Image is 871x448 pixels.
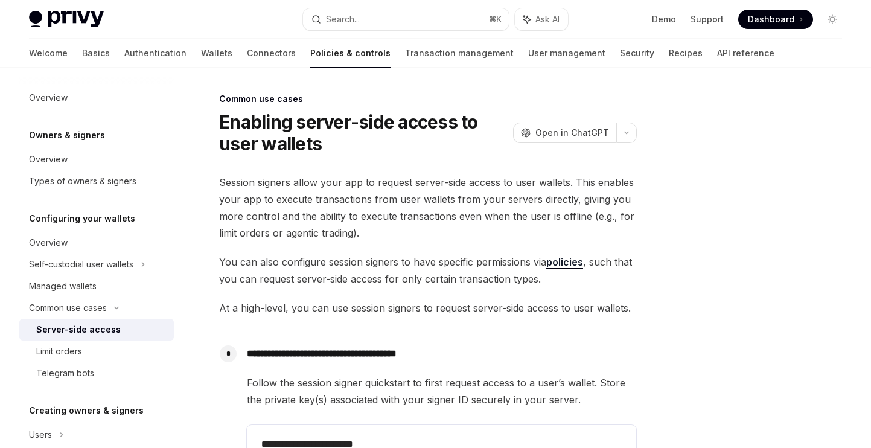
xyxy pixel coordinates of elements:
[652,13,676,25] a: Demo
[247,39,296,68] a: Connectors
[29,174,136,188] div: Types of owners & signers
[546,256,583,269] a: policies
[219,254,637,287] span: You can also configure session signers to have specific permissions via , such that you can reque...
[29,39,68,68] a: Welcome
[717,39,774,68] a: API reference
[528,39,605,68] a: User management
[535,127,609,139] span: Open in ChatGPT
[29,257,133,272] div: Self-custodial user wallets
[535,13,560,25] span: Ask AI
[29,128,105,142] h5: Owners & signers
[36,366,94,380] div: Telegram bots
[19,319,174,341] a: Server-side access
[823,10,842,29] button: Toggle dark mode
[19,275,174,297] a: Managed wallets
[29,235,68,250] div: Overview
[29,91,68,105] div: Overview
[36,344,82,359] div: Limit orders
[405,39,514,68] a: Transaction management
[303,8,508,30] button: Search...⌘K
[247,374,636,408] span: Follow the session signer quickstart to first request access to a user’s wallet. Store the privat...
[219,174,637,242] span: Session signers allow your app to request server-side access to user wallets. This enables your a...
[513,123,616,143] button: Open in ChatGPT
[82,39,110,68] a: Basics
[310,39,391,68] a: Policies & controls
[201,39,232,68] a: Wallets
[219,111,508,155] h1: Enabling server-side access to user wallets
[620,39,654,68] a: Security
[124,39,187,68] a: Authentication
[29,301,107,315] div: Common use cases
[36,322,121,337] div: Server-side access
[29,403,144,418] h5: Creating owners & signers
[219,93,637,105] div: Common use cases
[19,170,174,192] a: Types of owners & signers
[19,87,174,109] a: Overview
[219,299,637,316] span: At a high-level, you can use session signers to request server-side access to user wallets.
[326,12,360,27] div: Search...
[515,8,568,30] button: Ask AI
[691,13,724,25] a: Support
[19,341,174,362] a: Limit orders
[19,362,174,384] a: Telegram bots
[29,279,97,293] div: Managed wallets
[489,14,502,24] span: ⌘ K
[748,13,794,25] span: Dashboard
[29,211,135,226] h5: Configuring your wallets
[738,10,813,29] a: Dashboard
[19,149,174,170] a: Overview
[19,232,174,254] a: Overview
[29,11,104,28] img: light logo
[29,427,52,442] div: Users
[669,39,703,68] a: Recipes
[29,152,68,167] div: Overview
